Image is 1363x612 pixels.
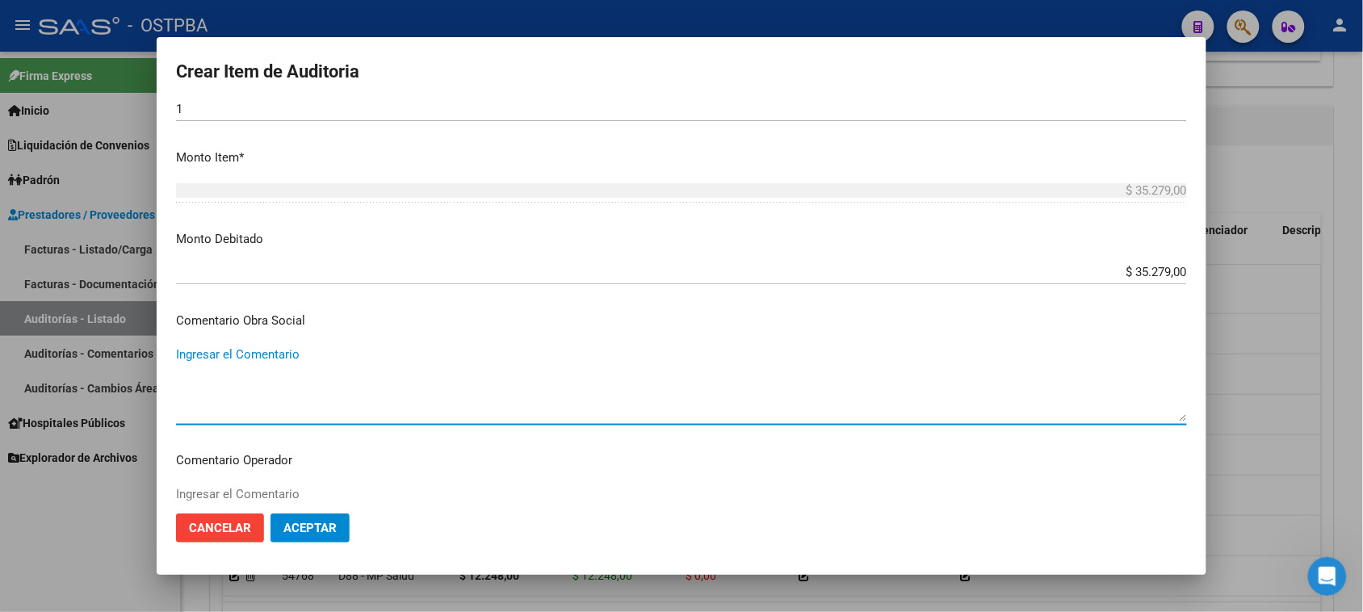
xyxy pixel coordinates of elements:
button: Aceptar [271,513,350,543]
p: Monto Item [176,149,1187,167]
iframe: Intercom live chat [1308,557,1347,596]
button: Cancelar [176,513,264,543]
h2: Crear Item de Auditoria [176,57,1187,87]
p: Comentario Operador [176,451,1187,470]
span: Aceptar [283,521,337,535]
span: Cancelar [189,521,251,535]
p: Monto Debitado [176,230,1187,249]
p: Comentario Obra Social [176,312,1187,330]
